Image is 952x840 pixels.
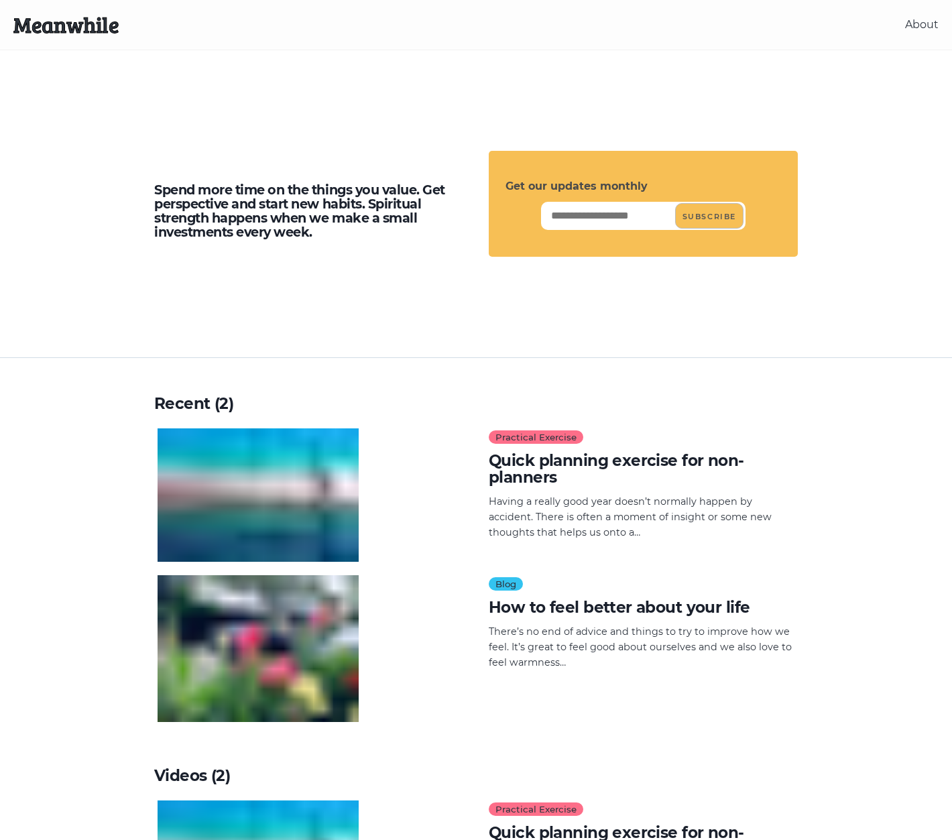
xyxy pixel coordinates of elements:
[489,494,794,540] div: Having a really good year doesn’t normally happen by accident. There is often a moment of insight...
[154,183,463,239] h5: Spend more time on the things you value. Get perspective and start new habits. Spiritual strength...
[544,203,675,229] input: Email
[492,178,794,202] div: Get our updates monthly
[489,802,583,816] span: Practical Exercise
[675,203,743,229] button: Subscribe
[489,453,794,487] h4: Quick planning exercise for non-planners
[154,768,798,784] h4: Videos ( 2 )
[905,18,939,31] a: About
[489,624,794,670] div: There’s no end of advice and things to try to improve how we feel. It’s great to feel good about ...
[154,396,798,412] h4: Recent ( 2 )
[489,577,523,591] span: Blog
[489,430,583,444] span: Practical Exercise
[13,10,119,39] a: Meanwhile
[489,599,794,616] h4: How to feel better about your life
